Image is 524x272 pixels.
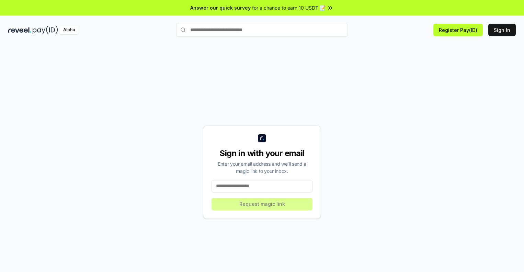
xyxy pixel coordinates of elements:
img: pay_id [33,26,58,34]
button: Sign In [488,24,516,36]
span: for a chance to earn 10 USDT 📝 [252,4,326,11]
span: Answer our quick survey [190,4,251,11]
div: Enter your email address and we’ll send a magic link to your inbox. [212,160,312,175]
div: Alpha [59,26,79,34]
img: reveel_dark [8,26,31,34]
button: Register Pay(ID) [433,24,483,36]
div: Sign in with your email [212,148,312,159]
img: logo_small [258,134,266,142]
